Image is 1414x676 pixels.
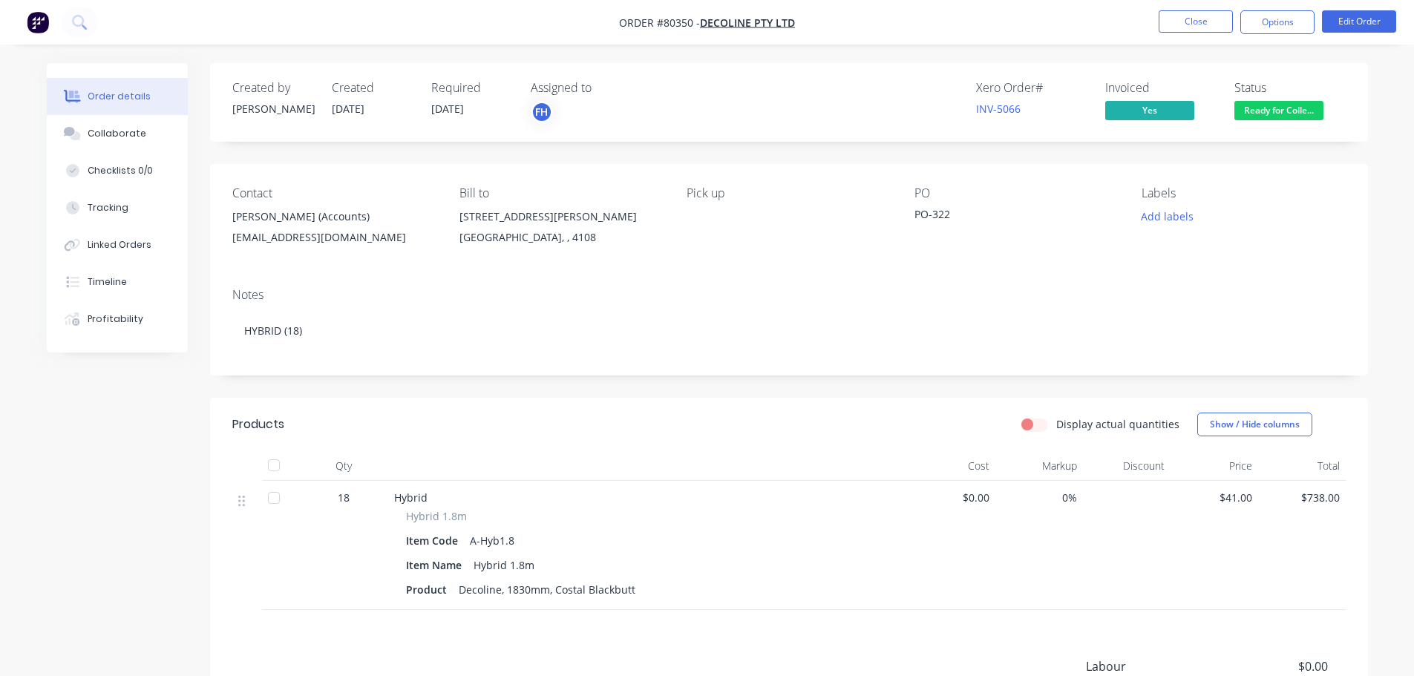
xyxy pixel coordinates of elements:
a: INV-5066 [976,102,1021,116]
button: Ready for Colle... [1234,101,1323,123]
div: Product [406,579,453,600]
div: Tracking [88,201,128,214]
div: HYBRID (18) [232,308,1346,353]
div: Invoiced [1105,81,1217,95]
span: $738.00 [1264,490,1340,505]
span: $0.00 [914,490,989,505]
span: Ready for Colle... [1234,101,1323,119]
button: Show / Hide columns [1197,413,1312,436]
div: [EMAIL_ADDRESS][DOMAIN_NAME] [232,227,436,248]
button: Collaborate [47,115,188,152]
button: Timeline [47,263,188,301]
div: Products [232,416,284,433]
img: Factory [27,11,49,33]
div: Profitability [88,312,143,326]
div: Collaborate [88,127,146,140]
span: Hybrid 1.8m [406,508,467,524]
div: Cost [908,451,995,481]
label: Display actual quantities [1056,416,1179,432]
div: [STREET_ADDRESS][PERSON_NAME] [459,206,663,227]
div: Discount [1083,451,1171,481]
button: Checklists 0/0 [47,152,188,189]
div: Pick up [687,186,890,200]
span: Labour [1086,657,1218,675]
div: Required [431,81,513,95]
div: PO-322 [914,206,1100,227]
button: Tracking [47,189,188,226]
button: Add labels [1133,206,1202,226]
button: Options [1240,10,1315,34]
div: Status [1234,81,1346,95]
div: [PERSON_NAME] [232,101,314,117]
div: Price [1171,451,1258,481]
span: [DATE] [431,102,464,116]
div: [PERSON_NAME] (Accounts) [232,206,436,227]
span: 18 [338,490,350,505]
div: Total [1258,451,1346,481]
div: Item Code [406,530,464,551]
div: Decoline, 1830mm, Costal Blackbutt [453,579,641,600]
div: Qty [299,451,388,481]
span: Order #80350 - [619,16,700,30]
div: Order details [88,90,151,103]
div: Created [332,81,413,95]
div: Markup [995,451,1083,481]
a: Decoline Pty Ltd [700,16,795,30]
button: Edit Order [1322,10,1396,33]
div: Labels [1142,186,1345,200]
div: Contact [232,186,436,200]
div: Checklists 0/0 [88,164,153,177]
div: A-Hyb1.8 [464,530,520,551]
span: [DATE] [332,102,364,116]
div: Hybrid 1.8m [468,554,540,576]
div: [STREET_ADDRESS][PERSON_NAME][GEOGRAPHIC_DATA], , 4108 [459,206,663,254]
div: Created by [232,81,314,95]
button: Order details [47,78,188,115]
span: Hybrid [394,490,428,505]
button: Linked Orders [47,226,188,263]
button: FH [531,101,553,123]
span: 0% [1001,490,1077,505]
span: $41.00 [1176,490,1252,505]
div: Xero Order # [976,81,1087,95]
div: Bill to [459,186,663,200]
div: PO [914,186,1118,200]
span: $0.00 [1217,657,1327,675]
div: Linked Orders [88,238,151,252]
div: [PERSON_NAME] (Accounts)[EMAIL_ADDRESS][DOMAIN_NAME] [232,206,436,254]
div: Assigned to [531,81,679,95]
div: Item Name [406,554,468,576]
div: Timeline [88,275,127,289]
span: Yes [1105,101,1194,119]
button: Profitability [47,301,188,338]
button: Close [1159,10,1233,33]
div: Notes [232,288,1346,302]
div: [GEOGRAPHIC_DATA], , 4108 [459,227,663,248]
